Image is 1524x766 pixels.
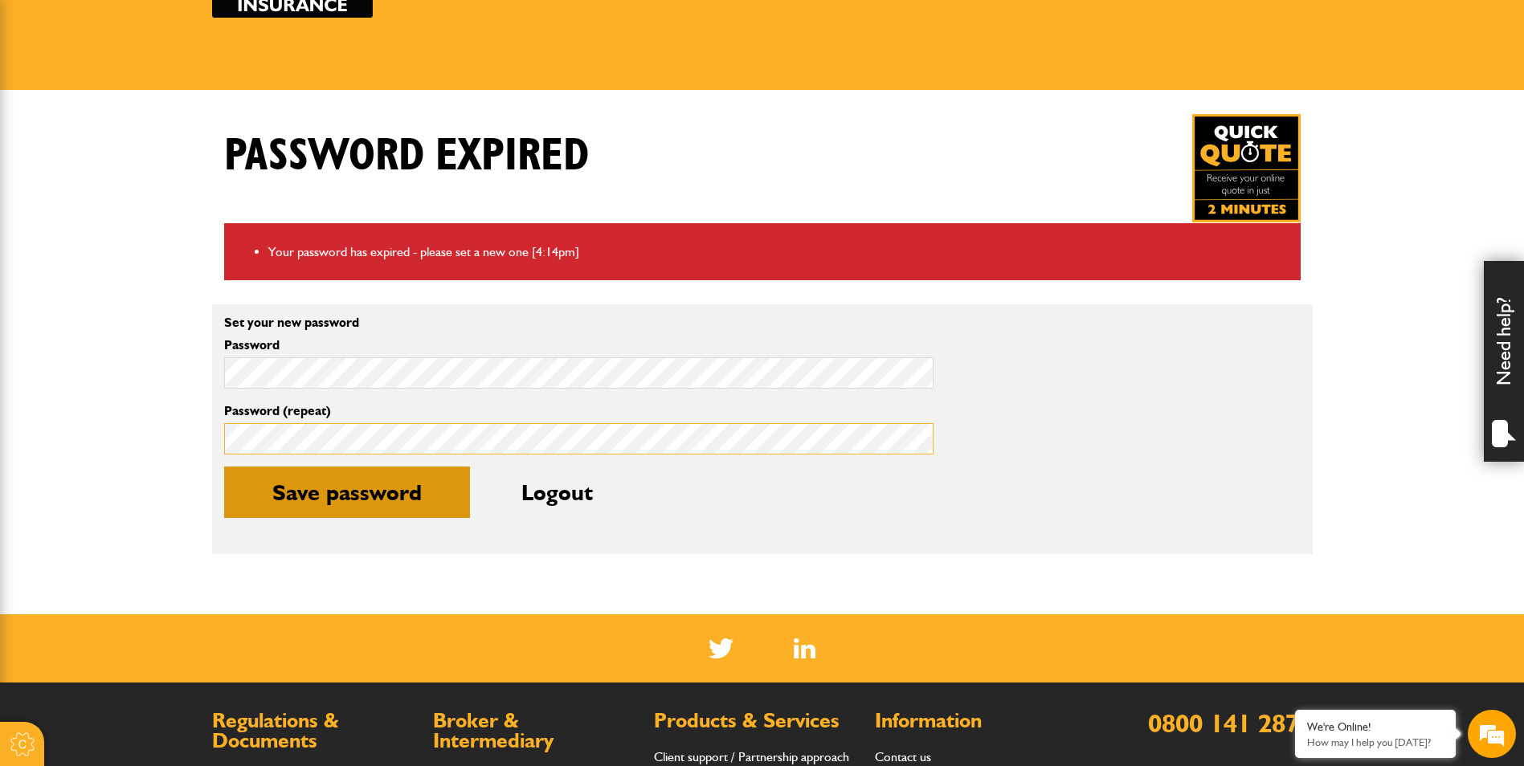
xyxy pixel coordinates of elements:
a: LinkedIn [794,638,815,658]
a: Get your insurance quote in just 2-minutes [1192,114,1301,222]
a: Contact us [875,749,931,764]
label: Password [224,339,934,352]
p: How may I help you today? [1307,736,1444,748]
div: Need help? [1484,261,1524,462]
img: Twitter [709,638,733,658]
img: Linked In [794,638,815,658]
h2: Regulations & Documents [212,711,417,752]
p: Set your new password [224,316,934,329]
img: Quick Quote [1192,114,1301,222]
h2: Broker & Intermediary [433,711,638,752]
li: Your password has expired - please set a new one [4:14pm] [268,242,1289,263]
button: Logout [473,467,641,518]
a: 0800 141 2877 [1148,707,1313,739]
label: Password (repeat) [224,405,934,418]
div: We're Online! [1307,720,1444,734]
button: Save password [224,467,470,518]
a: Client support / Partnership approach [654,749,849,764]
h1: Password expired [224,129,589,183]
h2: Information [875,711,1080,731]
h2: Products & Services [654,711,859,731]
